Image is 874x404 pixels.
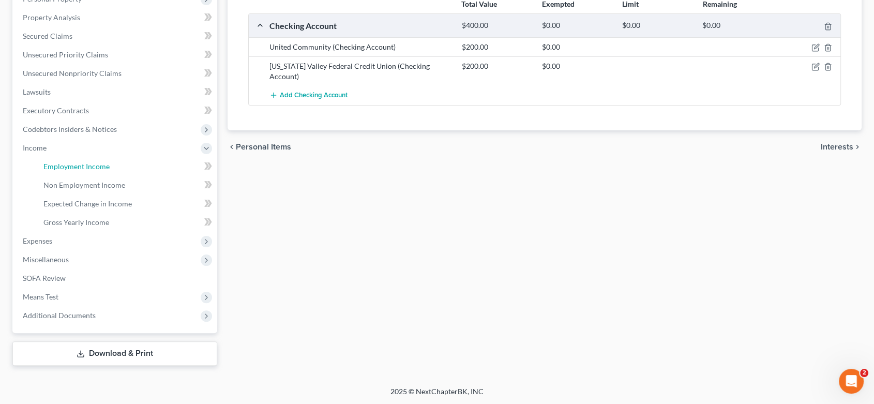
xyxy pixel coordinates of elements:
span: Expected Change in Income [43,199,132,208]
span: Means Test [23,292,58,301]
a: Gross Yearly Income [35,213,217,232]
span: Miscellaneous [23,255,69,264]
div: $200.00 [457,42,537,52]
a: Executory Contracts [14,101,217,120]
i: chevron_left [228,143,236,151]
span: 2 [860,369,868,377]
span: SOFA Review [23,274,66,282]
span: Unsecured Priority Claims [23,50,108,59]
a: Download & Print [12,341,217,366]
span: Personal Items [236,143,291,151]
a: Unsecured Priority Claims [14,46,217,64]
button: Interests chevron_right [821,143,862,151]
span: Secured Claims [23,32,72,40]
span: Interests [821,143,853,151]
div: Checking Account [264,20,457,31]
div: $0.00 [537,21,617,31]
span: Executory Contracts [23,106,89,115]
a: Non Employment Income [35,176,217,194]
span: Codebtors Insiders & Notices [23,125,117,133]
iframe: Intercom live chat [839,369,864,394]
div: $0.00 [617,21,697,31]
a: Property Analysis [14,8,217,27]
div: [US_STATE] Valley Federal Credit Union (Checking Account) [264,61,457,82]
div: $0.00 [537,61,617,71]
a: SOFA Review [14,269,217,288]
i: chevron_right [853,143,862,151]
span: Non Employment Income [43,181,125,189]
span: Employment Income [43,162,110,171]
div: $0.00 [537,42,617,52]
span: Gross Yearly Income [43,218,109,227]
button: Add Checking Account [269,86,348,105]
div: $0.00 [697,21,777,31]
span: Additional Documents [23,311,96,320]
span: Property Analysis [23,13,80,22]
a: Employment Income [35,157,217,176]
a: Unsecured Nonpriority Claims [14,64,217,83]
div: $400.00 [457,21,537,31]
a: Secured Claims [14,27,217,46]
a: Lawsuits [14,83,217,101]
a: Expected Change in Income [35,194,217,213]
span: Unsecured Nonpriority Claims [23,69,122,78]
span: Add Checking Account [280,92,348,100]
div: $200.00 [457,61,537,71]
span: Lawsuits [23,87,51,96]
div: United Community (Checking Account) [264,42,457,52]
button: chevron_left Personal Items [228,143,291,151]
span: Expenses [23,236,52,245]
span: Income [23,143,47,152]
